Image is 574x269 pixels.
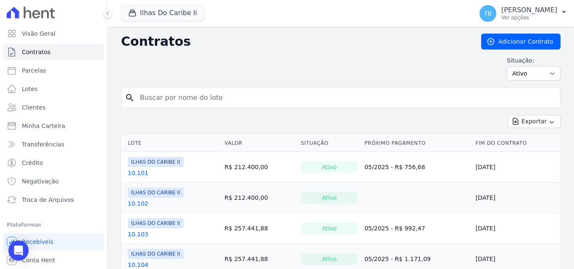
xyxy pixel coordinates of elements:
span: Negativação [22,177,59,185]
a: Troca de Arquivos [3,191,104,208]
span: ILHAS DO CARIBE II [128,218,184,228]
span: ILHAS DO CARIBE II [128,157,184,167]
a: 05/2025 - R$ 756,68 [364,164,425,170]
span: ILHAS DO CARIBE II [128,188,184,198]
a: Crédito [3,154,104,171]
a: Conta Hent [3,252,104,269]
span: Minha Carteira [22,122,65,130]
div: Ativo [301,222,358,234]
th: Fim do Contrato [472,135,561,152]
button: TB [PERSON_NAME] Ver opções [473,2,574,25]
span: TB [484,10,492,16]
div: Ativo [301,161,358,173]
span: Conta Hent [22,256,55,264]
a: Minha Carteira [3,118,104,134]
th: Valor [221,135,298,152]
th: Situação [298,135,361,152]
span: Clientes [22,103,45,112]
a: Recebíveis [3,233,104,250]
i: search [125,93,135,103]
span: Contratos [22,48,50,56]
td: R$ 212.400,00 [221,152,298,183]
span: Visão Geral [22,29,55,38]
a: 10.103 [128,230,148,238]
div: Plataformas [7,220,100,230]
a: Lotes [3,81,104,97]
div: Ativo [301,253,358,265]
span: Recebíveis [22,238,53,246]
a: Adicionar Contrato [481,34,561,50]
span: Parcelas [22,66,46,75]
span: Transferências [22,140,64,149]
a: 10.101 [128,169,148,177]
a: Clientes [3,99,104,116]
a: Parcelas [3,62,104,79]
span: Troca de Arquivos [22,196,74,204]
span: Crédito [22,159,43,167]
a: 05/2025 - R$ 992,47 [364,225,425,232]
a: Visão Geral [3,25,104,42]
div: Ativo [301,192,358,204]
label: Situação: [507,56,561,65]
p: Ver opções [501,14,557,21]
input: Buscar por nome do lote [135,89,557,106]
span: ILHAS DO CARIBE II [128,249,184,259]
a: Negativação [3,173,104,190]
div: Open Intercom Messenger [8,240,29,261]
th: Próximo Pagamento [361,135,472,152]
a: 05/2025 - R$ 1.171,09 [364,256,431,262]
a: 10.102 [128,199,148,208]
td: [DATE] [472,213,561,244]
h2: Contratos [121,34,468,49]
a: 10.104 [128,261,148,269]
p: [PERSON_NAME] [501,6,557,14]
a: Transferências [3,136,104,153]
button: Exportar [508,115,561,128]
button: Ilhas Do Caribe Ii [121,5,204,21]
td: R$ 257.441,88 [221,213,298,244]
th: Lote [121,135,221,152]
td: [DATE] [472,183,561,213]
td: [DATE] [472,152,561,183]
span: Lotes [22,85,38,93]
a: Contratos [3,44,104,60]
td: R$ 212.400,00 [221,183,298,213]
